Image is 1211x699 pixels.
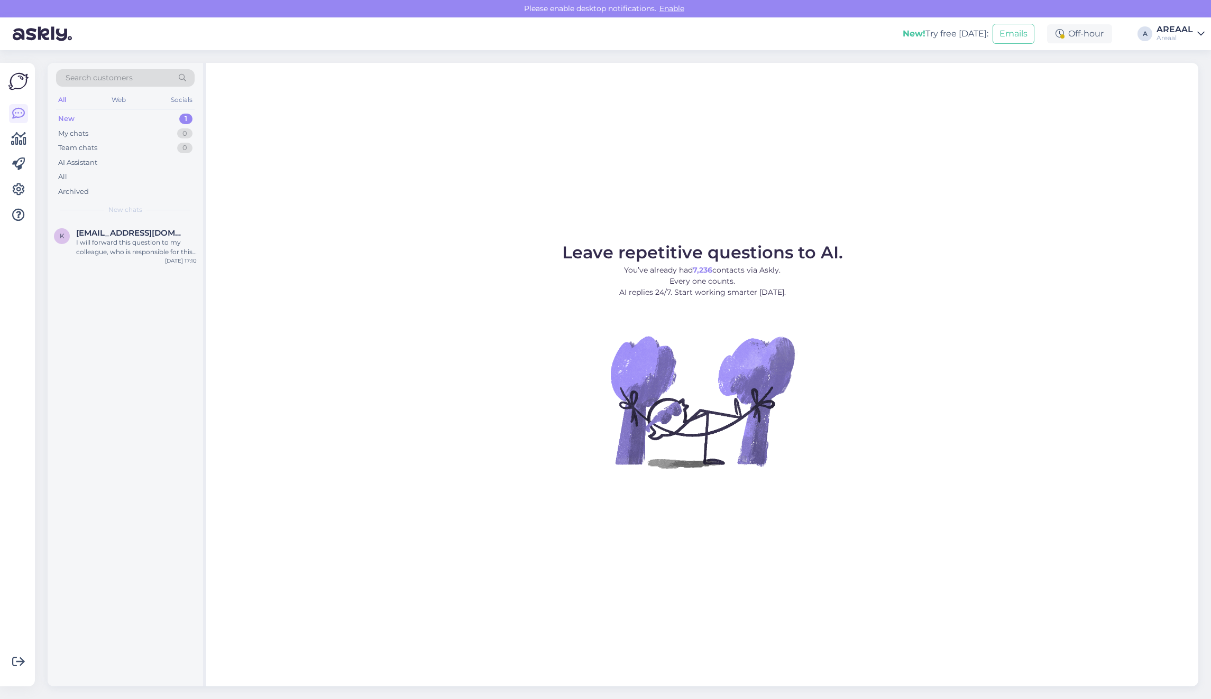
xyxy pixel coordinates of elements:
[1137,26,1152,41] div: A
[165,257,197,265] div: [DATE] 17:10
[56,93,68,107] div: All
[58,187,89,197] div: Archived
[562,242,843,263] span: Leave repetitive questions to AI.
[108,205,142,215] span: New chats
[693,265,712,275] b: 7,236
[1157,25,1205,42] a: AREAALAreaal
[8,71,29,91] img: Askly Logo
[109,93,128,107] div: Web
[903,29,925,39] b: New!
[1157,34,1193,42] div: Areaal
[993,24,1034,44] button: Emails
[1047,24,1112,43] div: Off-hour
[656,4,687,13] span: Enable
[169,93,195,107] div: Socials
[177,128,192,139] div: 0
[607,306,797,497] img: No Chat active
[58,114,75,124] div: New
[58,143,97,153] div: Team chats
[60,232,65,240] span: k
[58,128,88,139] div: My chats
[58,172,67,182] div: All
[179,114,192,124] div: 1
[903,27,988,40] div: Try free [DATE]:
[562,265,843,298] p: You’ve already had contacts via Askly. Every one counts. AI replies 24/7. Start working smarter [...
[177,143,192,153] div: 0
[76,228,186,238] span: kaismartin1@gmail.com
[58,157,97,168] div: AI Assistant
[66,72,133,83] span: Search customers
[76,238,197,257] div: I will forward this question to my colleague, who is responsible for this. The reply will be here...
[1157,25,1193,34] div: AREAAL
